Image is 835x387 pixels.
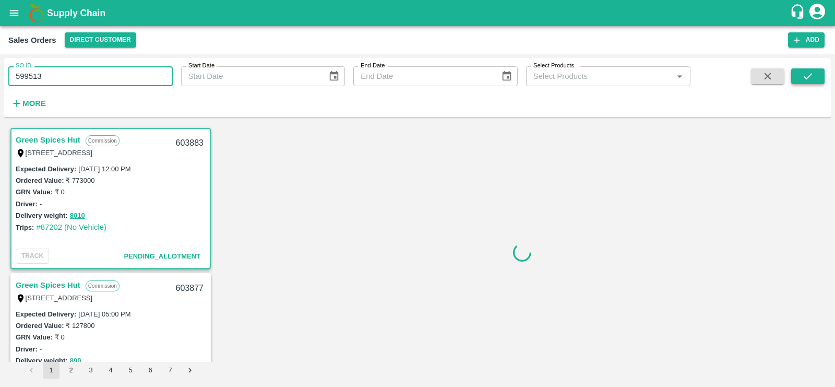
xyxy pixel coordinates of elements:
input: Select Products [529,69,670,83]
button: Choose date [497,66,517,86]
label: GRN Value: [16,333,53,341]
div: customer-support [790,4,808,22]
label: [DATE] 05:00 PM [78,310,130,318]
nav: pagination navigation [21,362,200,379]
a: Supply Chain [47,6,790,20]
div: 603877 [170,276,210,301]
button: Go to page 3 [82,362,99,379]
label: Driver: [16,200,38,208]
input: Enter SO ID [8,66,173,86]
button: Select DC [65,32,136,48]
label: End Date [361,62,385,70]
input: Start Date [181,66,320,86]
button: 890 [70,355,81,367]
label: [DATE] 12:00 PM [78,165,130,173]
label: Select Products [533,62,574,70]
button: Go to page 2 [63,362,79,379]
a: #87202 (No Vehicle) [36,223,106,231]
label: ₹ 0 [55,188,65,196]
label: Ordered Value: [16,322,64,330]
label: [STREET_ADDRESS] [26,149,93,157]
button: Choose date [324,66,344,86]
label: SO ID [16,62,31,70]
label: ₹ 0 [55,333,65,341]
label: Ordered Value: [16,177,64,184]
label: Driver: [16,345,38,353]
label: ₹ 773000 [66,177,94,184]
label: - [40,345,42,353]
div: account of current user [808,2,827,24]
a: Green Spices Hut [16,278,80,292]
div: Sales Orders [8,33,56,47]
button: page 1 [43,362,59,379]
input: End Date [353,66,492,86]
label: Trips: [16,224,34,231]
button: Go to page 6 [142,362,159,379]
button: Go to page 4 [102,362,119,379]
button: Go to page 5 [122,362,139,379]
span: Pending_Allotment [124,252,200,260]
div: 603883 [170,131,210,156]
label: GRN Value: [16,188,53,196]
button: More [8,95,49,112]
label: - [40,200,42,208]
button: 8010 [70,210,85,222]
label: Start Date [188,62,214,70]
button: Add [788,32,825,48]
button: Open [673,69,686,83]
label: Expected Delivery : [16,310,76,318]
p: Commission [86,135,120,146]
strong: More [22,99,46,108]
label: Expected Delivery : [16,165,76,173]
p: Commission [86,280,120,291]
button: open drawer [2,1,26,25]
img: logo [26,3,47,24]
label: [STREET_ADDRESS] [26,294,93,302]
label: Delivery weight: [16,212,68,219]
button: Go to next page [182,362,198,379]
label: ₹ 127800 [66,322,94,330]
label: Delivery weight: [16,357,68,365]
button: Go to page 7 [162,362,178,379]
a: Green Spices Hut [16,133,80,147]
b: Supply Chain [47,8,105,18]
